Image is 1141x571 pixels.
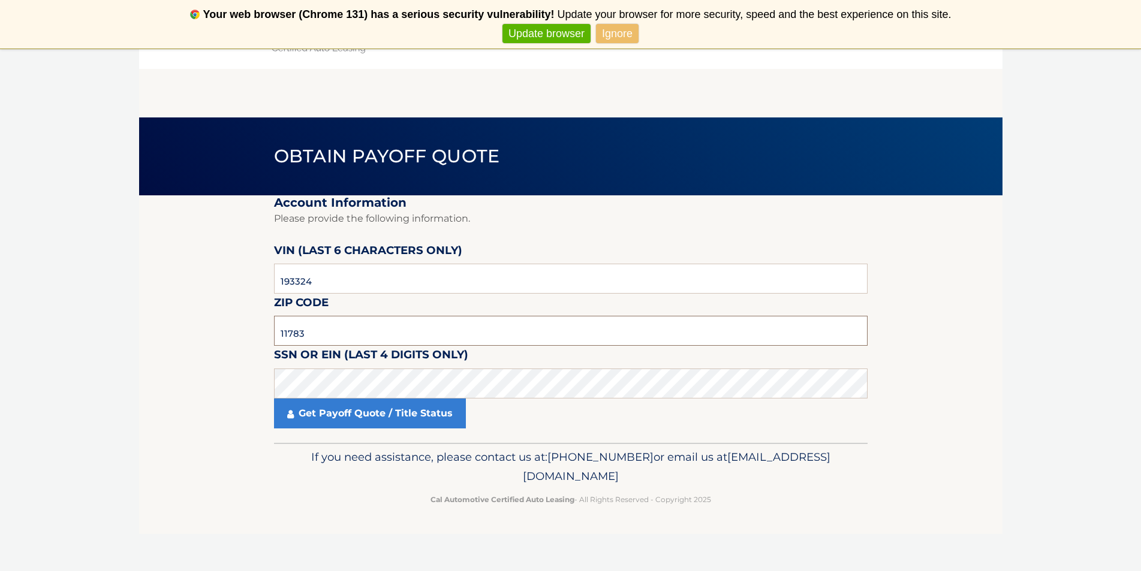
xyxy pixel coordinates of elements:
[203,8,555,20] b: Your web browser (Chrome 131) has a serious security vulnerability!
[596,24,639,44] a: Ignore
[274,145,500,167] span: Obtain Payoff Quote
[274,241,462,264] label: VIN (last 6 characters only)
[430,495,574,504] strong: Cal Automotive Certified Auto Leasing
[282,493,860,506] p: - All Rights Reserved - Copyright 2025
[274,210,868,227] p: Please provide the following information.
[274,398,466,428] a: Get Payoff Quote / Title Status
[274,346,468,368] label: SSN or EIN (last 4 digits only)
[547,450,654,464] span: [PHONE_NUMBER]
[274,195,868,210] h2: Account Information
[274,294,329,316] label: Zip Code
[282,448,860,486] p: If you need assistance, please contact us at: or email us at
[557,8,951,20] span: Update your browser for more security, speed and the best experience on this site.
[502,24,591,44] a: Update browser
